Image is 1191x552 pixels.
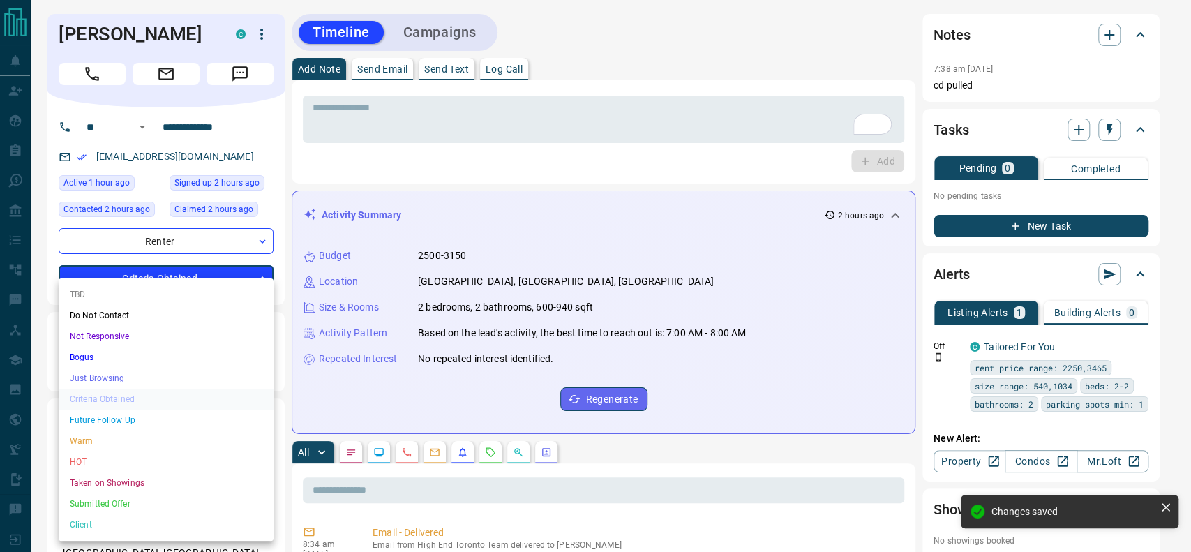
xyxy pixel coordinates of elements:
[59,431,274,452] li: Warm
[59,326,274,347] li: Not Responsive
[59,347,274,368] li: Bogus
[59,493,274,514] li: Submitted Offer
[991,506,1155,517] div: Changes saved
[59,284,274,305] li: TBD
[59,410,274,431] li: Future Follow Up
[59,452,274,472] li: HOT
[59,305,274,326] li: Do Not Contact
[59,472,274,493] li: Taken on Showings
[59,514,274,535] li: Client
[59,368,274,389] li: Just Browsing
